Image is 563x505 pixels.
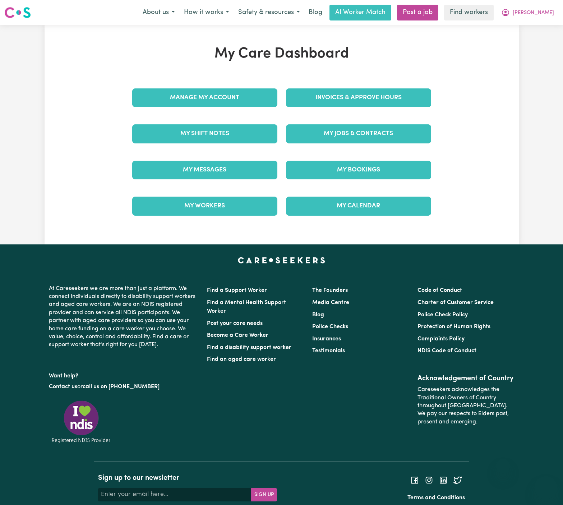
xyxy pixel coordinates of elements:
[312,348,345,354] a: Testimonials
[207,357,276,362] a: Find an aged care worker
[128,45,435,63] h1: My Care Dashboard
[417,348,476,354] a: NDIS Code of Conduct
[453,477,462,483] a: Follow Careseekers on Twitter
[496,459,510,473] iframe: Close message
[49,380,198,394] p: or
[312,288,348,293] a: The Founders
[132,197,277,215] a: My Workers
[49,369,198,380] p: Want help?
[417,324,490,330] a: Protection of Human Rights
[49,282,198,352] p: At Careseekers we are more than just a platform. We connect individuals directly to disability su...
[207,288,267,293] a: Find a Support Worker
[417,312,468,318] a: Police Check Policy
[286,197,431,215] a: My Calendar
[425,477,433,483] a: Follow Careseekers on Instagram
[304,5,327,20] a: Blog
[179,5,234,20] button: How it works
[497,5,559,20] button: My Account
[417,374,514,383] h2: Acknowledgement of Country
[4,6,31,19] img: Careseekers logo
[207,300,286,314] a: Find a Mental Health Support Worker
[132,124,277,143] a: My Shift Notes
[417,300,494,306] a: Charter of Customer Service
[238,257,325,263] a: Careseekers home page
[98,488,251,501] input: Enter your email here...
[417,383,514,429] p: Careseekers acknowledges the Traditional Owners of Country throughout [GEOGRAPHIC_DATA]. We pay o...
[286,161,431,179] a: My Bookings
[417,288,462,293] a: Code of Conduct
[312,312,324,318] a: Blog
[286,88,431,107] a: Invoices & Approve Hours
[410,477,419,483] a: Follow Careseekers on Facebook
[417,336,465,342] a: Complaints Policy
[83,384,160,390] a: call us on [PHONE_NUMBER]
[207,321,263,326] a: Post your care needs
[534,476,557,499] iframe: Button to launch messaging window
[439,477,448,483] a: Follow Careseekers on LinkedIn
[286,124,431,143] a: My Jobs & Contracts
[407,495,465,501] a: Terms and Conditions
[329,5,391,20] a: AI Worker Match
[49,399,114,444] img: Registered NDIS provider
[397,5,438,20] a: Post a job
[4,4,31,21] a: Careseekers logo
[138,5,179,20] button: About us
[444,5,494,20] a: Find workers
[312,300,349,306] a: Media Centre
[312,324,348,330] a: Police Checks
[513,9,554,17] span: [PERSON_NAME]
[49,384,77,390] a: Contact us
[312,336,341,342] a: Insurances
[207,345,291,350] a: Find a disability support worker
[98,474,277,482] h2: Sign up to our newsletter
[234,5,304,20] button: Safety & resources
[132,88,277,107] a: Manage My Account
[251,488,277,501] button: Subscribe
[132,161,277,179] a: My Messages
[207,332,268,338] a: Become a Care Worker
